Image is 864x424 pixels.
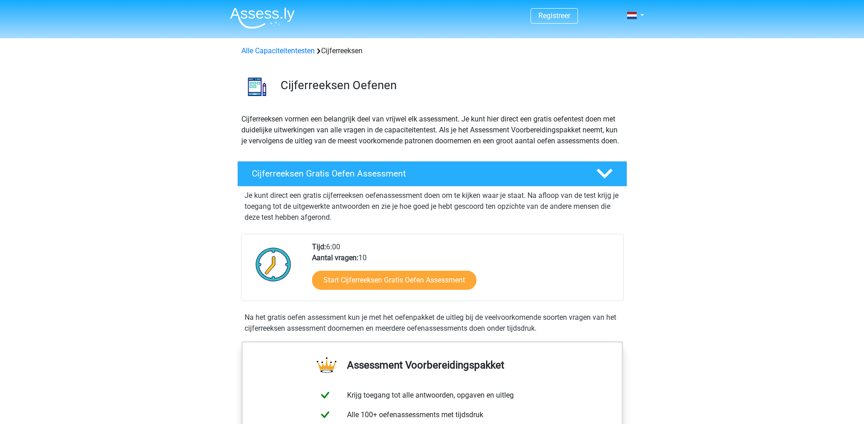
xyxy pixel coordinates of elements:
[538,11,570,20] a: Registreer
[312,253,358,262] b: Aantal vragen:
[251,242,297,287] img: Klok
[230,7,295,29] img: Assessly
[245,190,620,223] p: Je kunt direct een gratis cijferreeksen oefenassessment doen om te kijken waar je staat. Na afloo...
[281,78,620,92] h3: Cijferreeksen Oefenen
[312,242,326,251] b: Tijd:
[252,168,582,179] h4: Cijferreeksen Gratis Oefen Assessment
[238,67,276,106] img: cijferreeksen
[234,161,631,187] a: Cijferreeksen Gratis Oefen Assessment
[241,312,624,334] div: Na het gratis oefen assessment kun je met het oefenpakket de uitleg bij de veelvoorkomende soorte...
[241,114,623,146] p: Cijferreeksen vormen een belangrijk deel van vrijwel elk assessment. Je kunt hier direct een grat...
[238,45,627,56] div: Cijferreeksen
[305,242,623,301] div: 6:00 10
[241,46,315,55] a: Alle Capaciteitentesten
[312,271,476,290] a: Start Cijferreeksen Gratis Oefen Assessment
